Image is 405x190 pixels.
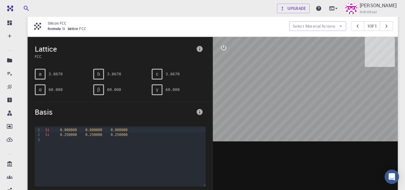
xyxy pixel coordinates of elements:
[62,26,68,31] span: Si
[385,170,399,184] div: Open Intercom Messenger
[97,71,100,77] span: b
[360,9,377,15] span: Individual
[35,107,194,117] span: Basis
[39,71,42,77] span: a
[364,21,380,31] button: 1of1
[165,69,180,79] pre: 3.8670
[35,137,41,142] div: 3
[277,4,310,13] a: Upgrade
[194,106,206,118] button: info
[35,128,41,132] div: 1
[165,84,180,95] pre: 60.000
[194,43,206,55] button: info
[12,4,33,10] span: Soporte
[68,26,79,31] span: lattice
[107,84,121,95] pre: 60.000
[97,87,100,92] span: β
[49,69,63,79] pre: 3.8670
[48,26,62,31] span: formula
[360,2,397,9] p: [PERSON_NAME]
[345,2,357,14] img: Enzo Morales
[45,128,49,132] span: Si
[111,133,127,137] span: 0.250000
[48,20,284,26] p: Silicon FCC
[60,128,77,132] span: 0.000000
[156,87,158,92] span: γ
[45,133,49,137] span: Si
[289,21,346,31] button: Select Material Actions
[79,26,89,31] span: FCC
[49,84,63,95] pre: 60.000
[156,71,158,77] span: c
[35,44,194,54] span: Lattice
[35,54,194,59] span: FCC
[60,133,77,137] span: 0.250000
[111,128,127,132] span: 0.000000
[85,128,102,132] span: 0.000000
[35,132,41,137] div: 2
[5,5,13,11] img: logo
[107,69,121,79] pre: 3.8670
[85,133,102,137] span: 0.250000
[39,87,41,92] span: α
[351,21,393,31] div: pager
